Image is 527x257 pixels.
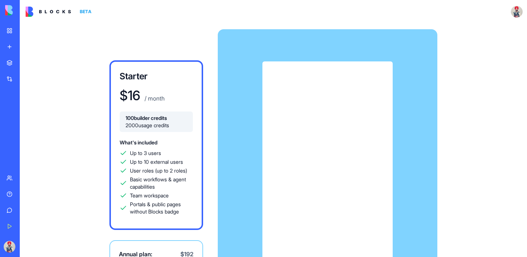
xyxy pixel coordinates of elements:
[130,150,161,157] span: Up to 3 users
[5,5,51,15] img: logo
[143,94,165,103] p: / month
[120,71,193,82] h3: Starter
[130,201,193,215] span: Portals & public pages without Blocks badge
[4,241,15,253] img: ACg8ocKqObnYYKsy7QcZniYC7JUT7q8uPq4hPi7ZZNTL9I16fXTz-Q7i=s96-c
[126,114,187,122] span: 100 builder credits
[126,122,187,129] span: 2000 usage credits
[130,192,169,199] span: Team workspace
[511,6,523,18] img: ACg8ocKqObnYYKsy7QcZniYC7JUT7q8uPq4hPi7ZZNTL9I16fXTz-Q7i=s96-c
[130,176,193,190] span: Basic workflows & agent capabilities
[120,88,140,103] h1: $ 16
[77,7,94,17] div: BETA
[26,7,94,17] a: BETA
[130,167,187,174] span: User roles (up to 2 roles)
[120,139,157,145] span: What's included
[26,7,71,17] img: logo
[130,158,183,166] span: Up to 10 external users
